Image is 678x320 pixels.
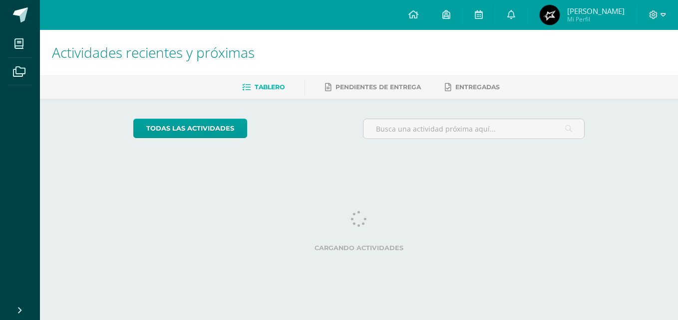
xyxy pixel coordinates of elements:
[445,79,500,95] a: Entregadas
[133,244,585,252] label: Cargando actividades
[242,79,285,95] a: Tablero
[52,43,255,62] span: Actividades recientes y próximas
[336,83,421,91] span: Pendientes de entrega
[567,6,625,16] span: [PERSON_NAME]
[255,83,285,91] span: Tablero
[363,119,585,139] input: Busca una actividad próxima aquí...
[133,119,247,138] a: todas las Actividades
[567,15,625,23] span: Mi Perfil
[455,83,500,91] span: Entregadas
[325,79,421,95] a: Pendientes de entrega
[540,5,560,25] img: 600ebf21ea1ef123e3920703b643b294.png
